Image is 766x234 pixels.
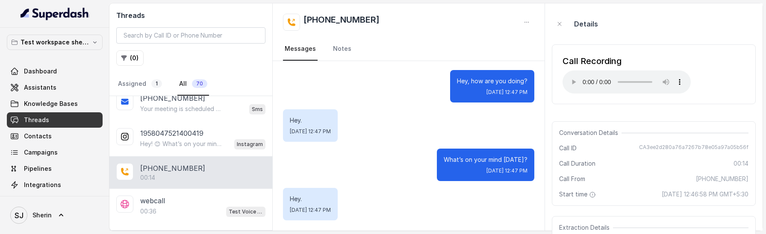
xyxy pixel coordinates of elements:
[237,140,263,149] p: Instagram
[151,79,162,88] span: 1
[140,140,222,148] p: Hey! 😊 What’s on your mind?
[283,38,534,61] nav: Tabs
[24,83,56,92] span: Assistants
[177,73,209,96] a: All70
[563,70,691,94] audio: Your browser does not support the audio element.
[116,73,164,96] a: Assigned1
[7,129,103,144] a: Contacts
[283,38,318,61] a: Messages
[24,116,49,124] span: Threads
[7,193,103,209] a: API Settings
[140,93,205,103] p: [PHONE_NUMBER]
[24,67,57,76] span: Dashboard
[290,195,331,203] p: Hey.
[32,211,52,219] span: Sherin
[457,77,527,85] p: Hey, how are you doing?
[559,159,595,168] span: Call Duration
[24,99,78,108] span: Knowledge Bases
[486,167,527,174] span: [DATE] 12:47 PM
[662,190,748,199] span: [DATE] 12:46:58 PM GMT+5:30
[140,173,155,182] p: 00:14
[7,64,103,79] a: Dashboard
[7,80,103,95] a: Assistants
[140,207,156,216] p: 00:36
[7,145,103,160] a: Campaigns
[303,14,380,31] h2: [PHONE_NUMBER]
[559,190,598,199] span: Start time
[140,196,165,206] p: webcall
[116,50,144,66] button: (0)
[639,144,748,152] span: CA3ee2d280a76a7267b78e05a97a05b56f
[7,35,103,50] button: Test workspace sherin - limits of workspace naming
[7,161,103,176] a: Pipelines
[559,223,613,232] span: Extraction Details
[696,175,748,183] span: [PHONE_NUMBER]
[24,148,58,157] span: Campaigns
[192,79,207,88] span: 70
[7,96,103,111] a: Knowledge Bases
[7,203,103,227] a: Sherin
[7,112,103,128] a: Threads
[21,7,89,20] img: light.svg
[21,37,89,47] p: Test workspace sherin - limits of workspace naming
[229,208,263,216] p: Test Voice Assistant
[116,10,265,20] h2: Threads
[252,105,263,114] p: Sms
[140,163,205,173] p: [PHONE_NUMBER]
[140,128,203,138] p: 1958047521400419
[116,27,265,44] input: Search by Call ID or Phone Number
[559,175,585,183] span: Call From
[116,73,265,96] nav: Tabs
[559,144,577,152] span: Call ID
[734,159,748,168] span: 00:14
[574,19,598,29] p: Details
[559,129,622,137] span: Conversation Details
[24,164,52,173] span: Pipelines
[486,89,527,96] span: [DATE] 12:47 PM
[15,211,24,220] text: SJ
[140,105,222,113] p: Your meeting is scheduled for [DATE] 11:30 AM. Please confirm if this is correct.
[24,181,61,189] span: Integrations
[444,155,527,164] p: What’s on your mind [DATE]?
[563,55,691,67] div: Call Recording
[290,128,331,135] span: [DATE] 12:47 PM
[290,207,331,214] span: [DATE] 12:47 PM
[331,38,353,61] a: Notes
[7,177,103,193] a: Integrations
[290,116,331,125] p: Hey.
[24,132,52,140] span: Contacts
